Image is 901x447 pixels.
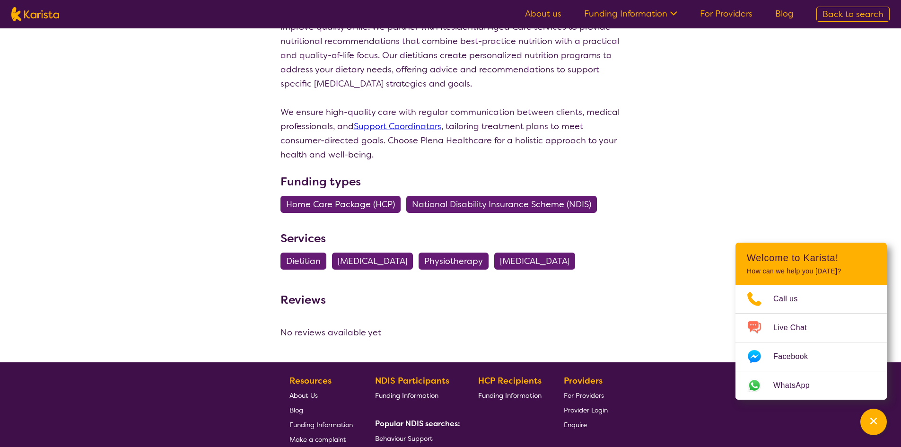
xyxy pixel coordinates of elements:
[289,406,303,414] span: Blog
[338,253,407,270] span: [MEDICAL_DATA]
[375,419,460,429] b: Popular NDIS searches:
[564,403,608,417] a: Provider Login
[564,406,608,414] span: Provider Login
[500,253,569,270] span: [MEDICAL_DATA]
[747,267,875,275] p: How can we help you [DATE]?
[289,421,353,429] span: Funding Information
[289,403,353,417] a: Blog
[289,391,318,400] span: About Us
[406,199,603,210] a: National Disability Insurance Scheme (NDIS)
[280,230,621,247] h3: Services
[564,417,608,432] a: Enquire
[289,388,353,403] a: About Us
[773,350,819,364] span: Facebook
[289,417,353,432] a: Funding Information
[775,8,794,19] a: Blog
[289,435,346,444] span: Make a complaint
[822,9,884,20] span: Back to search
[773,321,818,335] span: Live Chat
[280,173,621,190] h3: Funding types
[747,252,875,263] h2: Welcome to Karista!
[332,255,419,267] a: [MEDICAL_DATA]
[735,243,887,400] div: Channel Menu
[735,371,887,400] a: Web link opens in a new tab.
[280,105,621,162] p: We ensure high-quality care with regular communication between clients, medical professionals, an...
[375,391,438,400] span: Funding Information
[735,285,887,400] ul: Choose channel
[375,434,433,443] span: Behaviour Support
[478,391,542,400] span: Funding Information
[280,6,621,91] p: Plena Healthcare dietitians are passionate about using food as medicine to improve quality of lif...
[286,196,395,213] span: Home Care Package (HCP)
[375,431,456,446] a: Behaviour Support
[860,409,887,435] button: Channel Menu
[11,7,59,21] img: Karista logo
[280,255,332,267] a: Dietitian
[816,7,890,22] a: Back to search
[773,378,821,393] span: WhatsApp
[700,8,752,19] a: For Providers
[525,8,561,19] a: About us
[419,255,494,267] a: Physiotherapy
[494,255,581,267] a: [MEDICAL_DATA]
[280,325,621,340] div: No reviews available yet
[289,432,353,447] a: Make a complaint
[564,375,603,386] b: Providers
[564,421,587,429] span: Enquire
[280,287,326,308] h3: Reviews
[478,375,542,386] b: HCP Recipients
[375,388,456,403] a: Funding Information
[584,8,677,19] a: Funding Information
[354,121,441,132] a: Support Coordinators
[564,391,604,400] span: For Providers
[424,253,483,270] span: Physiotherapy
[773,292,809,306] span: Call us
[412,196,591,213] span: National Disability Insurance Scheme (NDIS)
[280,199,406,210] a: Home Care Package (HCP)
[289,375,332,386] b: Resources
[375,375,449,386] b: NDIS Participants
[564,388,608,403] a: For Providers
[478,388,542,403] a: Funding Information
[286,253,321,270] span: Dietitian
